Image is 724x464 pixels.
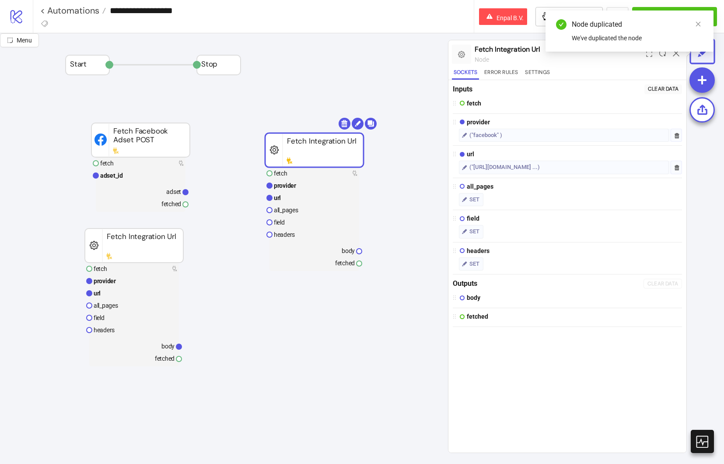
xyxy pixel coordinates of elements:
div: Fetch Integration Url [475,44,643,55]
div: We've duplicated the node [572,33,703,43]
text: all_pages [94,302,118,309]
a: < Automations [40,6,106,15]
div: provider [467,117,490,127]
text: adset [166,188,181,195]
span: SET [469,260,479,268]
span: Menu [17,37,32,44]
text: headers [94,327,115,334]
span: SET [469,195,479,204]
text: provider [274,182,296,189]
text: all_pages [274,207,298,214]
button: Run Automation [632,7,717,26]
text: fetch [94,265,107,272]
div: fetch [467,98,481,108]
div: url [467,149,474,159]
text: fetch [100,160,114,167]
div: field [467,214,479,223]
span: SET [469,227,479,236]
text: url [274,194,281,201]
text: fetch [274,170,287,177]
text: adset_id [100,172,123,179]
button: ... [606,7,629,26]
button: Error Rules [483,68,520,80]
span: radius-bottomright [7,37,13,43]
span: close [695,21,701,27]
div: Clear Data [648,84,679,94]
div: headers [467,246,490,256]
div: Outputs [453,278,644,289]
div: body [467,293,480,302]
button: Sockets [452,68,479,80]
button: Clear Data [644,84,682,94]
button: Settings [523,68,552,80]
span: Enpal B.V. [497,14,524,21]
span: check-circle [556,19,567,30]
text: field [94,314,105,321]
div: ("facebook" ) [469,131,502,140]
div: Node duplicated [572,19,703,30]
text: field [274,219,285,226]
text: provider [94,278,116,285]
text: headers [274,231,295,238]
div: ("[URL][DOMAIN_NAME] ...) [469,163,540,172]
div: all_pages [467,182,493,191]
text: body [161,343,175,350]
div: fetched [467,312,488,321]
text: url [94,290,101,297]
text: body [342,247,355,254]
button: To Widgets [535,7,603,26]
div: Inputs [453,84,644,95]
a: Close [693,19,703,29]
div: node [475,55,643,64]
